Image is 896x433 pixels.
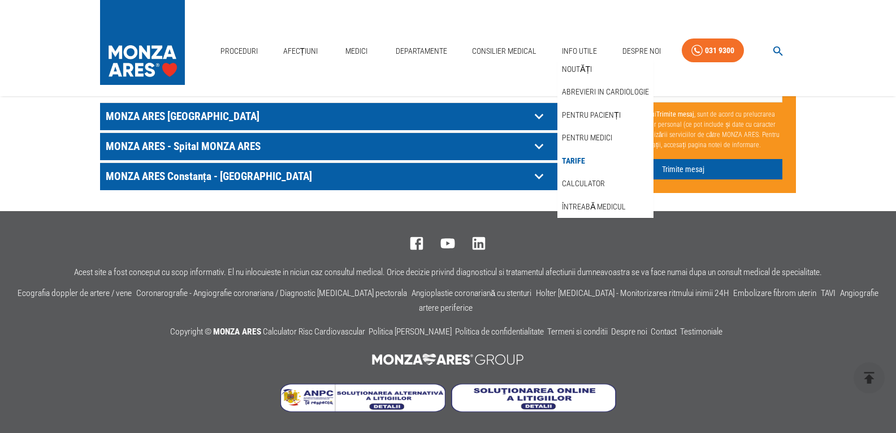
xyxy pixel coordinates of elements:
p: MONZA ARES - Spital MONZA ARES [103,138,530,155]
nav: secondary mailbox folders [557,58,653,218]
a: Departamente [391,40,452,63]
img: Soluționarea online a litigiilor [451,384,616,412]
a: Ecografia doppler de artere / vene [18,288,132,298]
a: Termeni si conditii [547,327,608,337]
a: Soluționarea Alternativă a Litigiilor [280,404,451,414]
a: Politica [PERSON_NAME] [369,327,452,337]
a: Contact [651,327,677,337]
a: Afecțiuni [279,40,323,63]
a: Holter [MEDICAL_DATA] - Monitorizarea ritmului inimii 24H [536,288,729,298]
a: 031 9300 [682,38,744,63]
div: MONZA ARES - Spital MONZA ARES [100,133,561,160]
button: delete [854,362,885,393]
div: MONZA ARES [GEOGRAPHIC_DATA] [100,103,561,130]
b: Trimite mesaj [656,110,694,118]
a: Testimoniale [680,327,722,337]
a: Calculator [560,174,607,193]
div: Pentru medici [557,126,653,149]
a: Info Utile [557,40,601,63]
a: Politica de confidentialitate [455,327,544,337]
div: Noutăți [557,58,653,81]
div: Tarife [557,149,653,173]
a: Despre Noi [618,40,665,63]
div: 031 9300 [705,44,734,58]
a: TAVI [821,288,836,298]
a: Pentru pacienți [560,106,623,125]
div: Întreabă medicul [557,195,653,218]
a: Întreabă medicul [560,198,628,216]
a: Embolizare fibrom uterin [733,288,816,298]
p: Prin apăsarea butonului , sunt de acord cu prelucrarea datelor mele cu caracter personal (ce pot ... [584,104,783,154]
a: Abrevieri in cardiologie [560,83,651,101]
img: MONZA ARES Group [366,348,531,371]
span: MONZA ARES [213,327,261,337]
p: MONZA ARES Constanța - [GEOGRAPHIC_DATA] [103,168,530,185]
p: Copyright © [170,325,726,340]
a: Proceduri [216,40,262,63]
a: Medici [339,40,375,63]
a: Coronarografie - Angiografie coronariana / Diagnostic [MEDICAL_DATA] pectorala [136,288,407,298]
p: MONZA ARES [GEOGRAPHIC_DATA] [103,108,530,125]
a: Noutăți [560,60,594,79]
a: Tarife [560,152,587,170]
img: Soluționarea Alternativă a Litigiilor [280,384,445,412]
div: Pentru pacienți [557,104,653,127]
a: Angioplastie coronariană cu stenturi [412,288,532,298]
a: Soluționarea online a litigiilor [451,404,616,414]
a: Consilier Medical [468,40,541,63]
div: Abrevieri in cardiologie [557,80,653,104]
a: Calculator Risc Cardiovascular [263,327,365,337]
div: Calculator [557,172,653,195]
div: MONZA ARES Constanța - [GEOGRAPHIC_DATA] [100,163,561,190]
a: Angiografie artere periferice [419,288,878,313]
p: Acest site a fost conceput cu scop informativ. El nu inlocuieste in niciun caz consultul medical.... [74,268,822,277]
a: Despre noi [611,327,647,337]
a: Pentru medici [560,128,614,147]
button: Trimite mesaj [584,158,783,179]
